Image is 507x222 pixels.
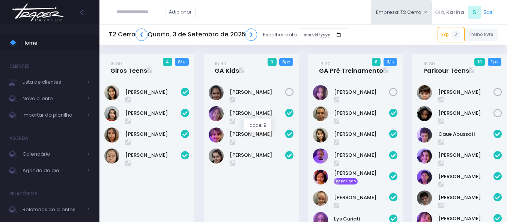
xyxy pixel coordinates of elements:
[313,148,328,163] img: Isabella Rodrigues Tavares
[446,9,464,16] span: Karina
[334,151,390,159] a: [PERSON_NAME]
[23,205,83,214] span: Relatórios de clientes
[417,190,432,205] img: Gabriel Amaral Alves
[435,9,445,16] span: Olá,
[493,60,498,64] small: / 13
[209,106,224,121] img: Amora vizer cerqueira
[209,127,224,142] img: Martina Bertoluci
[438,194,494,201] a: [PERSON_NAME]
[451,30,460,39] span: 2
[244,118,271,132] div: Idade: 9
[474,58,485,66] span: 10
[417,169,432,184] img: Felipe Jorge Bittar Sousa
[417,85,432,100] img: Antônio Martins Marques
[313,85,328,100] img: Maria Luísa lana lewin
[23,94,83,103] span: Novo cliente
[23,38,90,48] span: Home
[215,60,226,67] small: 15:30
[438,27,465,42] a: Exp2
[125,130,181,138] a: [PERSON_NAME]
[23,110,83,120] span: Importar da planilha
[438,151,494,159] a: [PERSON_NAME]
[178,59,181,65] strong: 8
[9,131,29,146] h4: Agenda
[110,60,147,75] a: 15:30Giros Teens
[334,169,390,177] a: [PERSON_NAME]
[23,149,83,159] span: Calendário
[125,88,181,96] a: [PERSON_NAME]
[387,59,389,65] strong: 3
[438,109,494,117] a: [PERSON_NAME]
[109,28,257,41] h5: T2 Cerro Quarta, 3 de Setembro de 2025
[438,130,494,138] a: Caue Abussafi
[417,148,432,163] img: Estela Nunes catto
[438,173,494,180] a: [PERSON_NAME]
[423,60,469,75] a: 16:30Parkour Teens
[104,106,119,121] img: Luana Beggs
[282,59,285,65] strong: 8
[285,60,290,64] small: / 12
[209,148,224,163] img: Valentina Relvas Souza
[465,28,498,41] a: Treino livre
[313,191,328,206] img: Julia Pacheco Duarte
[313,106,328,121] img: Caroline Pacheco Duarte
[104,148,119,163] img: Natália Mie Sunami
[110,60,122,67] small: 15:30
[491,59,493,65] strong: 1
[372,58,381,66] span: 8
[483,8,493,16] a: Sair
[125,151,181,159] a: [PERSON_NAME]
[417,127,432,142] img: Caue Abussafi
[9,186,37,201] h4: Relatórios
[468,6,481,19] span: S
[389,60,394,64] small: / 12
[104,127,119,142] img: Marina Winck Arantes
[334,194,390,201] a: [PERSON_NAME]
[9,59,30,74] h4: Clientes
[432,4,498,21] div: [ ]
[109,26,347,43] div: Escolher data:
[135,28,147,41] a: ❮
[165,6,196,18] a: Adicionar
[268,58,277,66] span: 3
[209,85,224,100] img: LAURA DA SILVA BORGES
[230,88,285,96] a: [PERSON_NAME]
[334,178,358,185] span: Reposição
[313,169,328,184] img: Julia Kallas Cohen
[125,109,181,117] a: [PERSON_NAME]
[313,127,328,142] img: Catharina Morais Ablas
[438,88,494,96] a: [PERSON_NAME]
[230,130,285,138] a: [PERSON_NAME]
[319,60,331,67] small: 16:30
[215,60,239,75] a: 15:30GA Kids
[334,130,390,138] a: [PERSON_NAME]
[23,77,83,87] span: Lista de clientes
[319,60,383,75] a: 16:30GA Pré Treinamento
[334,88,390,96] a: [PERSON_NAME]
[181,60,185,64] small: / 12
[417,106,432,121] img: Yeshe Idargo Kis
[334,109,390,117] a: [PERSON_NAME]
[104,85,119,100] img: Catharina Morais Ablas
[230,109,285,117] a: [PERSON_NAME]
[423,60,435,67] small: 16:30
[245,28,257,41] a: ❯
[23,166,83,175] span: Agenda do dia
[163,58,172,66] span: 4
[230,151,285,159] a: [PERSON_NAME]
